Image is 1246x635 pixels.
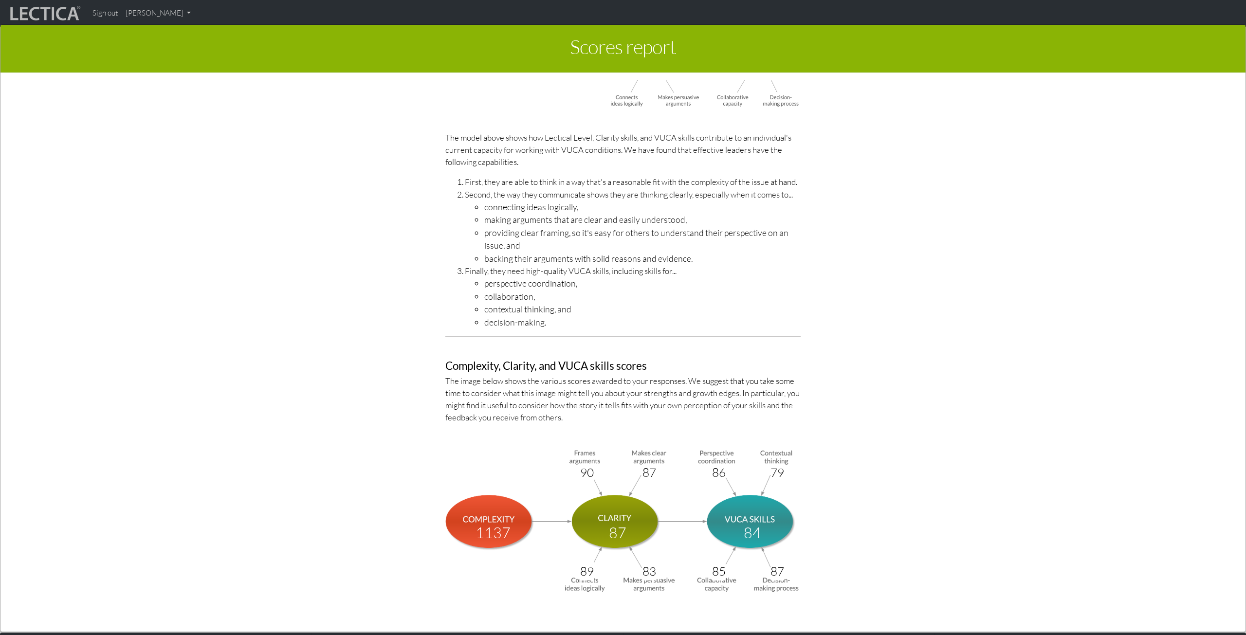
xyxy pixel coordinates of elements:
p: The image below shows the various scores awarded to your responses. We suggest that you take some... [445,375,801,424]
li: Finally, they need high-quality VUCA skills, including skills for... [465,265,801,328]
div: 85 [712,562,726,581]
li: First, they are able to think in a way that's a reasonable fit with the complexity of the issue a... [465,176,801,188]
div: 87 [642,464,656,482]
li: providing clear framing, so it's easy for others to understand their perspective on an issue, and [484,226,801,252]
li: collaboration, [484,290,801,303]
li: perspective coordination, [484,277,801,290]
img: Lectical, VUCA, & Clarity Scores [445,447,801,593]
div: 90 [580,464,594,482]
div: 84 [744,522,761,544]
div: 89 [580,562,594,581]
li: connecting ideas logically, [484,200,801,213]
li: backing their arguments with solid reasons and evidence. [484,252,801,265]
h3: Complexity, Clarity, and VUCA skills scores [445,360,801,372]
div: 86 [712,464,726,482]
li: making arguments that are clear and easily understood, [484,213,801,226]
div: 83 [642,562,656,581]
li: decision-making. [484,316,801,328]
div: 1137 [476,522,511,544]
div: 87 [609,522,626,544]
div: 79 [770,464,784,482]
p: The model above shows how Lectical Level, Clarity skills, and VUCA skills contribute to an indivi... [445,131,801,168]
li: Second, the way they communicate shows they are thinking clearly, especially when it comes to... [465,188,801,265]
li: contextual thinking, and [484,303,801,315]
div: 87 [770,562,784,581]
h1: Scores report [8,32,1238,65]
